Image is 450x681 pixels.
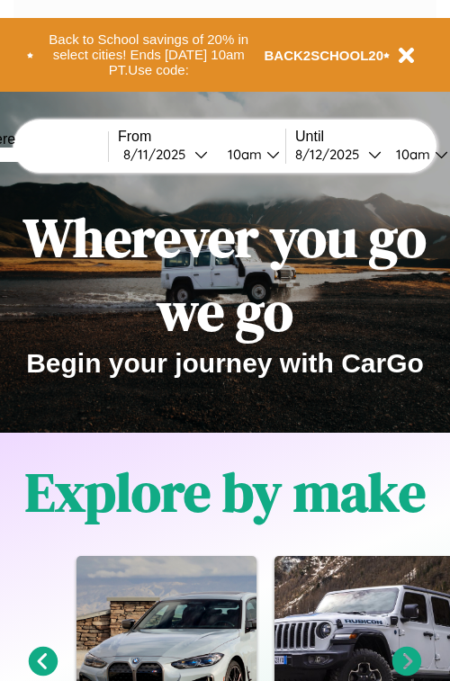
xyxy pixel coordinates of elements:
div: 10am [219,146,266,163]
button: Back to School savings of 20% in select cities! Ends [DATE] 10am PT.Use code: [33,27,265,83]
h1: Explore by make [25,455,426,529]
button: 10am [213,145,285,164]
button: 8/11/2025 [118,145,213,164]
div: 10am [387,146,435,163]
div: 8 / 11 / 2025 [123,146,194,163]
label: From [118,129,285,145]
div: 8 / 12 / 2025 [295,146,368,163]
b: BACK2SCHOOL20 [265,48,384,63]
